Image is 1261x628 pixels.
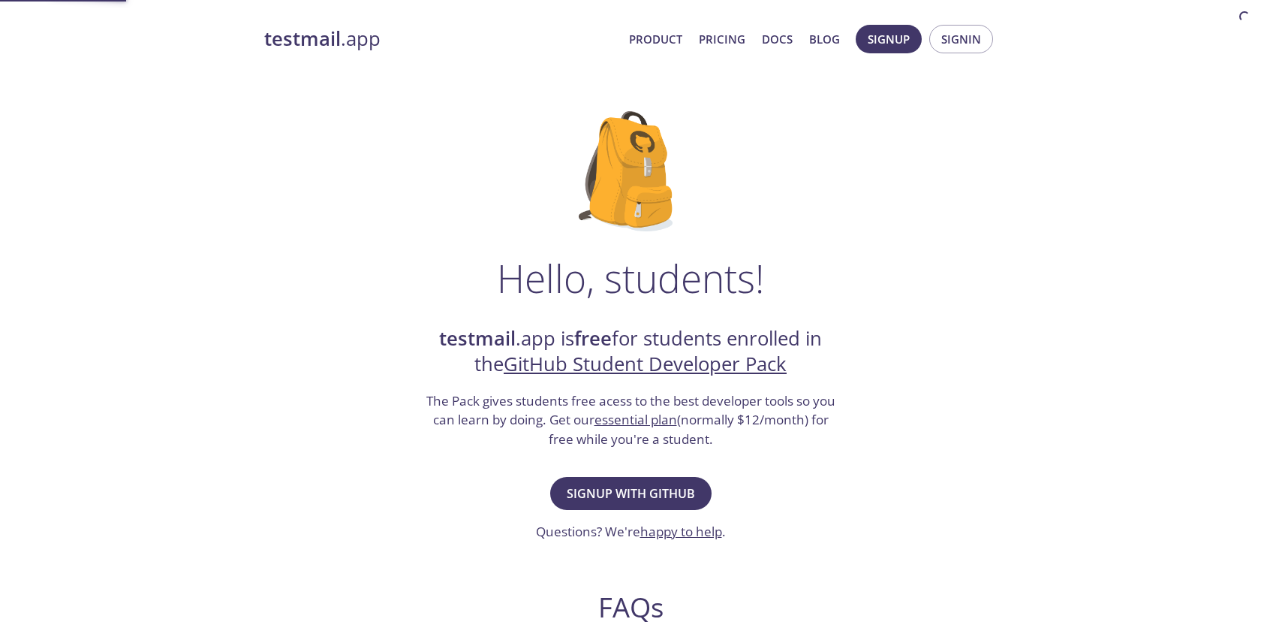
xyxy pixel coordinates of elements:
span: Signin [941,29,981,49]
a: Docs [762,29,793,49]
a: essential plan [594,411,677,428]
a: happy to help [640,523,722,540]
strong: free [574,325,612,352]
strong: testmail [439,325,516,352]
h3: Questions? We're . [536,522,726,542]
button: Signup with GitHub [550,477,712,510]
h3: The Pack gives students free acess to the best developer tools so you can learn by doing. Get our... [424,391,837,449]
a: Blog [809,29,840,49]
a: testmail.app [264,26,617,52]
strong: testmail [264,26,341,52]
a: Pricing [699,29,745,49]
h1: Hello, students! [497,255,764,300]
a: GitHub Student Developer Pack [504,351,787,377]
h2: .app is for students enrolled in the [424,326,837,378]
button: Signin [929,25,993,53]
h2: FAQs [342,590,919,624]
button: Signup [856,25,922,53]
a: Product [629,29,682,49]
span: Signup [868,29,910,49]
img: github-student-backpack.png [579,111,683,231]
span: Signup with GitHub [567,483,695,504]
